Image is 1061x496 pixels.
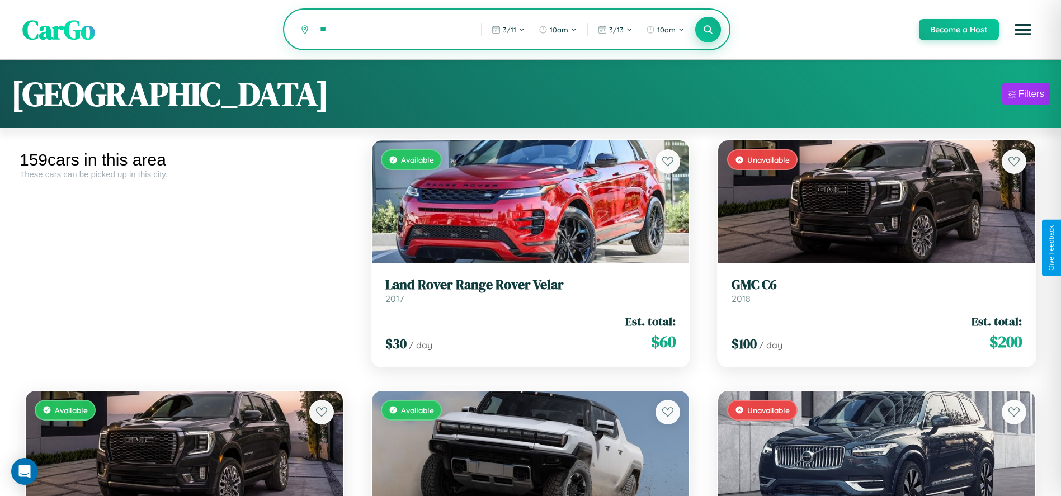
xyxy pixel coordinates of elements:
[11,71,329,117] h1: [GEOGRAPHIC_DATA]
[640,21,690,39] button: 10am
[989,330,1022,353] span: $ 200
[592,21,638,39] button: 3/13
[11,458,38,485] div: Open Intercom Messenger
[732,277,1022,304] a: GMC C62018
[385,277,676,304] a: Land Rover Range Rover Velar2017
[732,334,757,353] span: $ 100
[1048,225,1055,271] div: Give Feedback
[747,405,790,415] span: Unavailable
[20,150,349,169] div: 159 cars in this area
[401,405,434,415] span: Available
[1002,83,1050,105] button: Filters
[747,155,790,164] span: Unavailable
[486,21,531,39] button: 3/11
[1018,88,1044,100] div: Filters
[919,19,999,40] button: Become a Host
[657,25,676,34] span: 10am
[55,405,88,415] span: Available
[550,25,568,34] span: 10am
[972,313,1022,329] span: Est. total:
[20,169,349,179] div: These cars can be picked up in this city.
[625,313,676,329] span: Est. total:
[385,334,407,353] span: $ 30
[759,339,782,351] span: / day
[1007,14,1039,45] button: Open menu
[385,277,676,293] h3: Land Rover Range Rover Velar
[22,11,95,48] span: CarGo
[732,293,751,304] span: 2018
[609,25,624,34] span: 3 / 13
[385,293,404,304] span: 2017
[401,155,434,164] span: Available
[651,330,676,353] span: $ 60
[533,21,583,39] button: 10am
[732,277,1022,293] h3: GMC C6
[503,25,516,34] span: 3 / 11
[409,339,432,351] span: / day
